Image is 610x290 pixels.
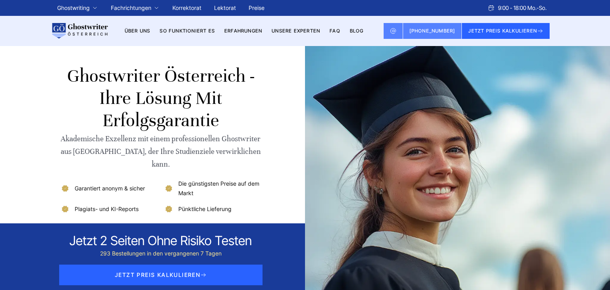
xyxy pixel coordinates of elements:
img: Pünktliche Lieferung [164,204,174,214]
li: Die günstigsten Preise auf dem Markt [164,179,261,198]
span: JETZT PREIS KALKULIEREN [59,265,263,285]
img: Die günstigsten Preise auf dem Markt [164,184,174,193]
a: Unsere Experten [272,28,320,34]
img: Garantiert anonym & sicher [60,184,70,193]
a: BLOG [350,28,364,34]
a: FAQ [330,28,340,34]
a: Lektorat [214,4,236,11]
a: Erfahrungen [224,28,262,34]
span: 9:00 - 18:00 Mo.-So. [498,3,546,13]
img: Plagiats- und KI-Reports [60,204,70,214]
img: Schedule [488,5,495,11]
li: Plagiats- und KI-Reports [60,204,158,214]
span: [PHONE_NUMBER] [409,28,456,34]
h1: Ghostwriter Österreich - Ihre Lösung mit Erfolgsgarantie [60,65,261,132]
div: Jetzt 2 seiten ohne risiko testen [69,233,252,249]
button: JETZT PREIS KALKULIEREN [462,23,550,39]
div: 293 Bestellungen in den vergangenen 7 Tagen [69,249,252,258]
a: Fachrichtungen [111,3,151,13]
li: Garantiert anonym & sicher [60,179,158,198]
a: Über uns [125,28,151,34]
img: logo wirschreiben [51,23,108,39]
a: So funktioniert es [160,28,215,34]
a: Ghostwriting [57,3,90,13]
a: [PHONE_NUMBER] [403,23,462,39]
a: Korrektorat [172,4,201,11]
a: Preise [249,4,264,11]
div: Akademische Exzellenz mit einem professionellen Ghostwriter aus [GEOGRAPHIC_DATA], der Ihre Studi... [60,133,261,171]
li: Pünktliche Lieferung [164,204,261,214]
img: Email [390,28,396,34]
